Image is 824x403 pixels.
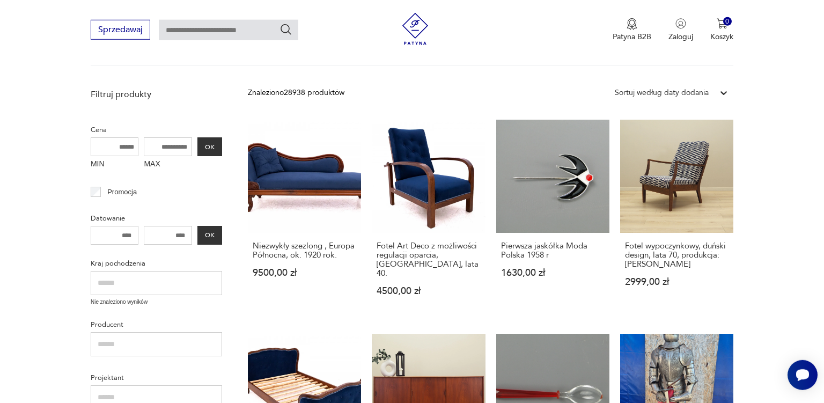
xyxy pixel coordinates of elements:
p: Projektant [91,372,222,384]
div: Znaleziono 28938 produktów [248,87,344,99]
p: Kraj pochodzenia [91,258,222,269]
p: Filtruj produkty [91,89,222,100]
div: Sortuj według daty dodania [615,87,709,99]
button: Patyna B2B [613,18,651,42]
button: Szukaj [279,23,292,36]
div: 0 [723,17,732,26]
p: 4500,00 zł [377,287,480,296]
p: Datowanie [91,213,222,224]
a: Ikona medaluPatyna B2B [613,18,651,42]
img: Patyna - sklep z meblami i dekoracjami vintage [399,13,431,45]
img: Ikona medalu [627,18,637,30]
label: MIN [91,156,139,173]
button: Sprzedawaj [91,20,150,40]
button: Zaloguj [668,18,693,42]
h3: Niezwykły szezlong , Europa Północna, ok. 1920 rok. [253,241,356,260]
img: Ikonka użytkownika [675,18,686,29]
p: 9500,00 zł [253,268,356,277]
label: MAX [144,156,192,173]
p: Producent [91,319,222,331]
a: Fotel Art Deco z możliwości regulacji oparcia, Polska, lata 40.Fotel Art Deco z możliwości regula... [372,120,485,317]
p: Zaloguj [668,32,693,42]
p: Cena [91,124,222,136]
a: Fotel wypoczynkowy, duński design, lata 70, produkcja: DaniaFotel wypoczynkowy, duński design, la... [620,120,733,317]
h3: Pierwsza jaskółka Moda Polska 1958 r [501,241,605,260]
a: Pierwsza jaskółka Moda Polska 1958 rPierwsza jaskółka Moda Polska 1958 r1630,00 zł [496,120,609,317]
a: Sprzedawaj [91,27,150,34]
p: 2999,00 zł [625,277,729,287]
button: 0Koszyk [710,18,733,42]
button: OK [197,137,222,156]
iframe: Smartsupp widget button [788,360,818,390]
a: Niezwykły szezlong , Europa Północna, ok. 1920 rok.Niezwykły szezlong , Europa Północna, ok. 1920... [248,120,361,317]
h3: Fotel wypoczynkowy, duński design, lata 70, produkcja: [PERSON_NAME] [625,241,729,269]
h3: Fotel Art Deco z możliwości regulacji oparcia, [GEOGRAPHIC_DATA], lata 40. [377,241,480,278]
p: 1630,00 zł [501,268,605,277]
p: Promocja [107,186,137,198]
p: Patyna B2B [613,32,651,42]
img: Ikona koszyka [717,18,727,29]
p: Koszyk [710,32,733,42]
p: Nie znaleziono wyników [91,298,222,306]
button: OK [197,226,222,245]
